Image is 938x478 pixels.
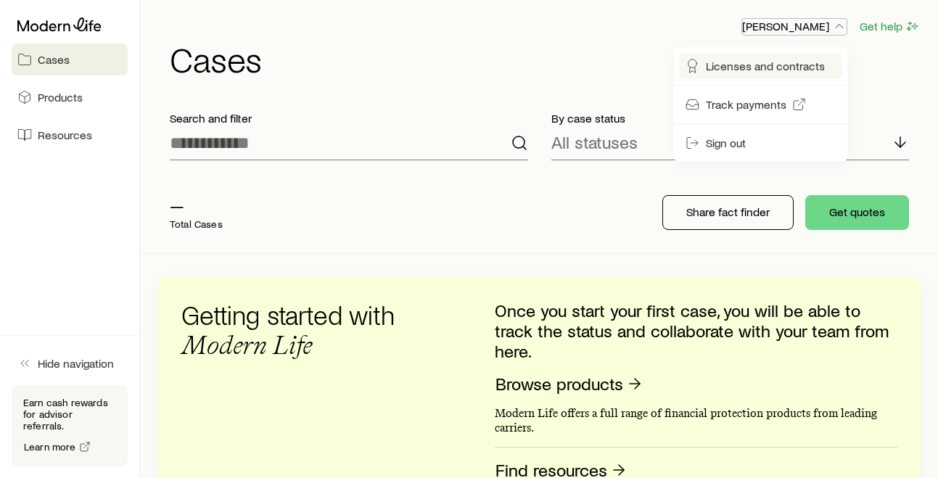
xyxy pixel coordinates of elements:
[12,44,128,75] a: Cases
[706,136,746,150] span: Sign out
[38,52,70,67] span: Cases
[181,329,313,360] span: Modern Life
[38,90,83,104] span: Products
[662,195,794,230] button: Share fact finder
[23,397,116,432] p: Earn cash rewards for advisor referrals.
[495,406,897,435] p: Modern Life offers a full range of financial protection products from leading carriers.
[170,111,528,125] p: Search and filter
[680,53,842,79] a: Licenses and contracts
[680,91,842,118] a: Track payments
[12,385,128,466] div: Earn cash rewards for advisor referrals.Learn more
[706,59,825,73] span: Licenses and contracts
[170,218,223,230] p: Total Cases
[741,18,847,36] button: [PERSON_NAME]
[495,300,897,361] p: Once you start your first case, you will be able to track the status and collaborate with your te...
[680,130,842,156] button: Sign out
[551,111,910,125] p: By case status
[686,205,770,219] p: Share fact finder
[12,119,128,151] a: Resources
[495,373,644,395] a: Browse products
[706,97,786,112] span: Track payments
[859,18,921,35] button: Get help
[38,356,114,371] span: Hide navigation
[170,41,921,76] h1: Cases
[181,300,414,360] h3: Getting started with
[24,442,76,452] span: Learn more
[12,81,128,113] a: Products
[38,128,92,142] span: Resources
[170,195,223,215] p: —
[805,195,909,230] button: Get quotes
[551,132,638,152] p: All statuses
[742,19,847,33] p: [PERSON_NAME]
[12,347,128,379] button: Hide navigation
